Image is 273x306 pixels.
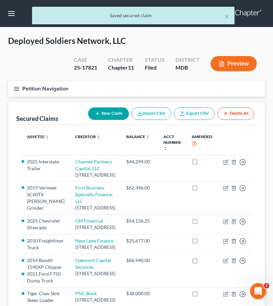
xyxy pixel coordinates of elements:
[126,184,153,191] div: $62,346.00
[27,271,64,284] li: 2011 Ford F750 Dump Truck
[250,283,266,299] iframe: Intercom live chat
[16,114,58,123] div: Secured Claims
[217,107,254,120] button: Delete All
[27,257,64,271] li: 2014 Bandit 1590XP Chipper
[8,81,265,97] button: Petition Navigation
[108,56,134,64] div: Chapter
[27,237,64,251] li: 2010 Freightliner Truck
[75,185,113,204] a: First Business Specialty Finance, LLC
[75,134,101,139] a: Creditor unfold_more
[175,56,200,64] div: District
[75,159,112,171] a: Channel Partners Capital, LLC
[75,297,115,303] div: [STREET_ADDRESS]
[163,147,167,151] i: unfold_more
[75,238,113,244] a: New Lane Finance
[27,184,64,211] li: 2019 Vermeer SC60TX [PERSON_NAME] Grinder
[75,271,115,277] div: [STREET_ADDRESS]
[27,218,64,231] li: 2025 Chevrolet Silverado
[27,158,64,172] li: 2025 Interstate Trailer
[224,12,229,20] button: ×
[126,237,153,244] div: $25,677.00
[8,36,126,46] span: Deployed Soldiers Network, LLC
[146,135,150,139] i: unfold_more
[128,64,134,71] span: 11
[27,290,64,304] li: Tiger Claw Skid Skeer Loader
[145,56,165,64] div: Status
[211,56,257,71] button: Preview
[163,134,181,151] a: Acct Number unfold_more
[97,135,101,139] i: unfold_more
[27,134,49,139] a: Asset(s) unfold_more
[126,218,153,224] div: $54,136.25
[174,107,215,120] a: Export CSV
[75,290,97,296] a: PNC Bank
[126,158,153,165] div: $44,299.00
[175,64,200,72] div: MDB
[126,290,153,297] div: $38,000.00
[132,107,171,120] button: Import CSV
[75,257,111,270] a: Oakmont Capital Serivices
[126,134,150,139] a: Balance unfold_more
[186,130,218,155] th: Amended
[45,135,49,139] i: unfold_more
[75,224,115,231] div: [STREET_ADDRESS]
[75,205,115,211] div: [STREET_ADDRESS]
[88,107,129,120] button: New Claim
[126,257,153,264] div: $86,940.00
[74,56,97,64] div: Case
[37,12,229,19] div: Saved secured claim
[75,172,115,178] div: [STREET_ADDRESS]
[74,64,97,72] div: 25-17821
[264,283,269,288] span: 2
[75,218,103,224] a: GM Financial
[145,64,165,72] div: Filed
[108,64,134,72] div: Chapter
[75,244,115,251] div: [STREET_ADDRESS]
